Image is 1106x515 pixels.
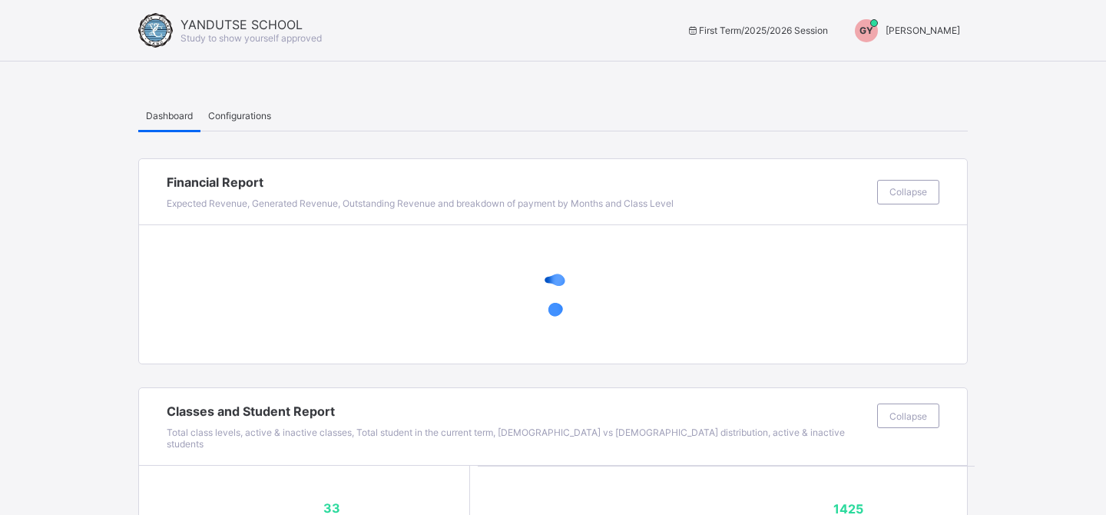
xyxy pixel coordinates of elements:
span: Financial Report [167,174,869,190]
span: GY [859,25,873,36]
span: Dashboard [146,110,193,121]
span: YANDUTSE SCHOOL [180,17,322,32]
span: Configurations [208,110,271,121]
span: [PERSON_NAME] [886,25,960,36]
span: Total class levels, active & inactive classes, Total student in the current term, [DEMOGRAPHIC_DA... [167,427,845,450]
span: Classes and Student Report [167,404,869,419]
span: Expected Revenue, Generated Revenue, Outstanding Revenue and breakdown of payment by Months and C... [167,198,674,209]
span: Collapse [889,410,927,422]
span: Study to show yourself approved [180,32,322,44]
span: session/term information [686,25,828,36]
span: Collapse [889,186,927,198]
